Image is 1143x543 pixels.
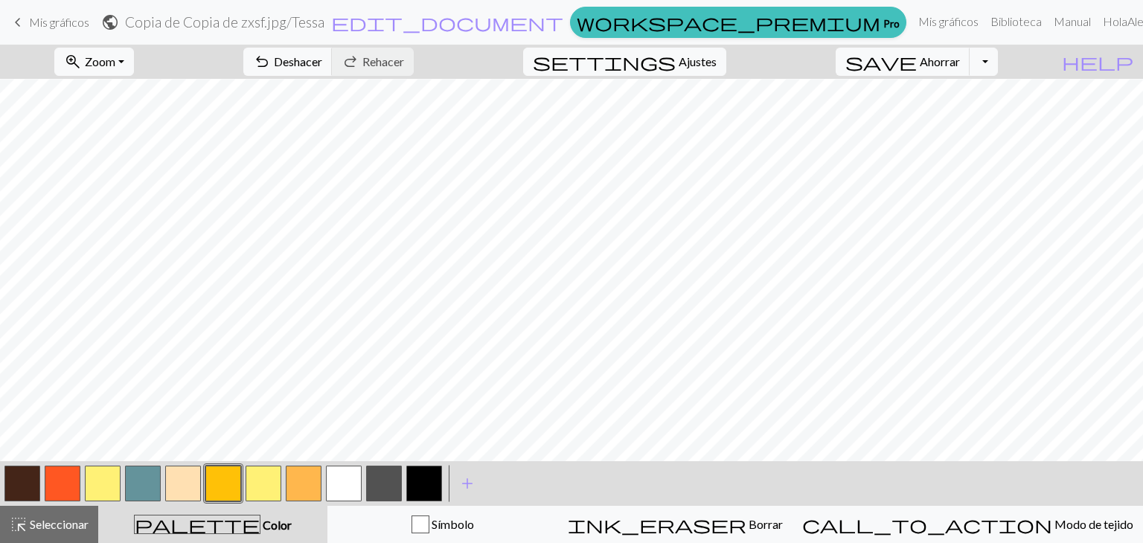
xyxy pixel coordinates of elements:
span: palette [135,514,260,535]
button: Zoom [54,48,134,76]
span: settings [533,51,676,72]
button: Modo de tejido [793,506,1143,543]
span: undo [253,51,271,72]
button: Ahorrar [836,48,970,76]
font: Seleccionar [30,517,89,531]
font: Manual [1054,14,1091,28]
span: highlight_alt [10,514,28,535]
font: Ajustes [679,54,717,68]
span: add [458,473,476,494]
font: Ahorrar [920,54,960,68]
font: Hola [1103,14,1127,28]
a: Mis gráficos [912,7,984,36]
span: zoom_in [64,51,82,72]
button: Deshacer [243,48,333,76]
button: Símbolo [327,506,558,543]
font: Mis gráficos [29,15,89,29]
button: Color [98,506,327,543]
span: save [845,51,917,72]
a: Mis gráficos [9,10,89,35]
font: Copia de Copia de zxsf.jpg [125,13,286,30]
span: keyboard_arrow_left [9,12,27,33]
font: / [286,13,292,30]
span: call_to_action [802,514,1052,535]
font: Pro [883,16,900,29]
font: Borrar [749,517,783,531]
font: Zoom [85,54,115,68]
font: Símbolo [432,517,474,531]
button: Borrar [558,506,793,543]
font: Tessa [292,13,324,30]
span: workspace_premium [577,12,880,33]
i: Settings [533,53,676,71]
font: Modo de tejido [1054,517,1133,531]
font: Deshacer [274,54,322,68]
a: Biblioteca [984,7,1048,36]
span: help [1062,51,1133,72]
span: ink_eraser [568,514,746,535]
font: Color [263,518,292,532]
span: public [101,12,119,33]
a: Pro [570,7,906,38]
font: Biblioteca [990,14,1042,28]
button: SettingsAjustes [523,48,726,76]
span: edit_document [331,12,563,33]
font: Mis gráficos [918,14,979,28]
a: Manual [1048,7,1097,36]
